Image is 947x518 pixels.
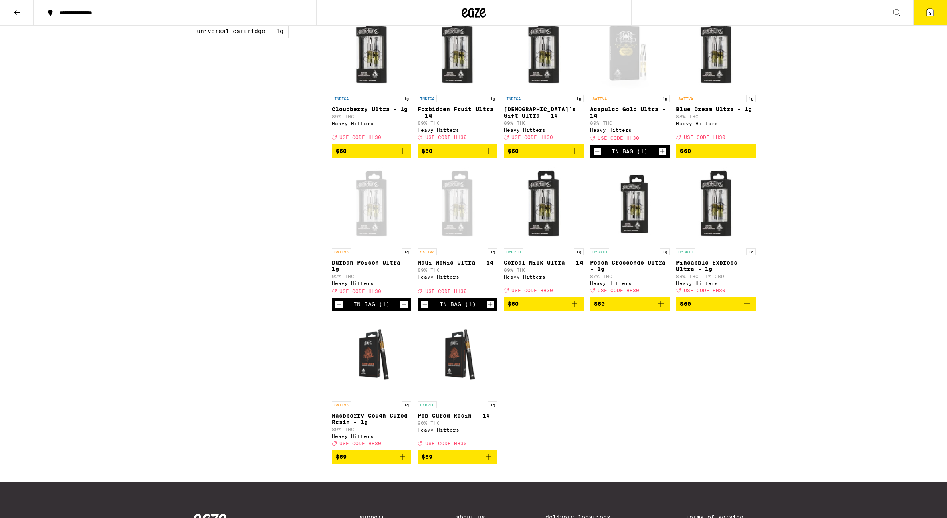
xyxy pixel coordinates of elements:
a: Open page for Cereal Milk Ultra - 1g from Heavy Hitters [504,164,584,297]
p: 1g [574,248,584,255]
a: Open page for Cloudberry Ultra - 1g from Heavy Hitters [332,11,412,144]
p: INDICA [332,95,351,102]
p: 89% THC [418,267,497,273]
span: USE CODE HH30 [339,289,381,294]
div: Heavy Hitters [590,281,670,286]
p: SATIVA [590,95,609,102]
a: Open page for Blue Dream Ultra - 1g from Heavy Hitters [676,11,756,144]
span: USE CODE HH30 [339,441,381,446]
div: Heavy Hitters [418,127,497,133]
button: Add to bag [504,297,584,311]
label: Universal Cartridge - 1g [192,24,289,38]
img: Heavy Hitters - Pineapple Express Ultra - 1g [676,164,756,244]
p: 88% THC [676,114,756,119]
p: HYBRID [590,248,609,255]
p: Durban Poison Ultra - 1g [332,259,412,272]
a: Open page for Maui Wowie Ultra - 1g from Heavy Hitters [418,164,497,298]
p: [DEMOGRAPHIC_DATA]'s Gift Ultra - 1g [504,106,584,119]
span: USE CODE HH30 [598,288,639,293]
div: In Bag (1) [440,301,476,307]
span: USE CODE HH30 [684,288,725,293]
p: 1g [746,248,756,255]
a: Open page for Acapulco Gold Ultra - 1g from Heavy Hitters [590,11,670,145]
button: Decrement [593,147,601,155]
button: Add to bag [590,297,670,311]
span: USE CODE HH30 [511,135,553,140]
button: Decrement [335,300,343,308]
img: Heavy Hitters - Blue Dream Ultra - 1g [676,11,756,91]
div: Heavy Hitters [332,121,412,126]
span: 3 [929,11,931,16]
span: USE CODE HH30 [339,135,381,140]
div: In Bag (1) [353,301,390,307]
button: Add to bag [332,450,412,464]
div: Heavy Hitters [504,127,584,133]
span: USE CODE HH30 [684,135,725,140]
div: Heavy Hitters [332,281,412,286]
button: Add to bag [418,144,497,158]
p: HYBRID [676,248,695,255]
p: SATIVA [676,95,695,102]
a: Open page for Forbidden Fruit Ultra - 1g from Heavy Hitters [418,11,497,144]
button: Add to bag [676,144,756,158]
span: $60 [680,148,691,154]
p: 89% THC [418,120,497,126]
div: Heavy Hitters [504,274,584,279]
button: Increment [400,300,408,308]
p: 1g [488,401,497,408]
p: Maui Wowie Ultra - 1g [418,259,497,266]
p: Cloudberry Ultra - 1g [332,106,412,112]
p: 1g [402,401,411,408]
span: $69 [336,454,347,460]
button: Add to bag [418,450,497,464]
p: HYBRID [504,248,523,255]
div: Heavy Hitters [418,427,497,432]
div: Heavy Hitters [332,434,412,439]
p: 1g [746,95,756,102]
a: Open page for Raspberry Cough Cured Resin - 1g from Heavy Hitters [332,317,412,450]
p: 1g [574,95,584,102]
p: 87% THC [590,274,670,279]
p: 89% THC [504,120,584,126]
p: 1g [488,95,497,102]
img: Heavy Hitters - Forbidden Fruit Ultra - 1g [418,11,497,91]
p: SATIVA [332,248,351,255]
button: Add to bag [676,297,756,311]
p: HYBRID [418,401,437,408]
p: 89% THC [504,267,584,273]
img: Heavy Hitters - Peach Crescendo Ultra - 1g [590,164,670,244]
span: $60 [336,148,347,154]
span: $60 [594,301,605,307]
a: Open page for Pop Cured Resin - 1g from Heavy Hitters [418,317,497,450]
span: $60 [508,301,519,307]
p: 1g [660,248,670,255]
p: 89% THC [332,427,412,432]
p: 88% THC: 1% CBD [676,274,756,279]
p: SATIVA [418,248,437,255]
button: 3 [913,0,947,25]
img: Heavy Hitters - Pop Cured Resin - 1g [418,317,497,397]
p: SATIVA [332,401,351,408]
button: Add to bag [504,144,584,158]
p: 92% THC [332,274,412,279]
p: 1g [402,248,411,255]
button: Decrement [421,300,429,308]
span: USE CODE HH30 [598,136,639,141]
img: Heavy Hitters - God's Gift Ultra - 1g [504,11,584,91]
span: $69 [422,454,432,460]
p: Peach Crescendo Ultra - 1g [590,259,670,272]
img: Heavy Hitters - Cloudberry Ultra - 1g [332,11,412,91]
a: Open page for Pineapple Express Ultra - 1g from Heavy Hitters [676,164,756,297]
img: Heavy Hitters - Raspberry Cough Cured Resin - 1g [332,317,412,397]
span: USE CODE HH30 [425,441,467,446]
p: Acapulco Gold Ultra - 1g [590,106,670,119]
div: Heavy Hitters [676,121,756,126]
p: INDICA [418,95,437,102]
button: Increment [486,300,494,308]
p: Blue Dream Ultra - 1g [676,106,756,112]
a: Open page for God's Gift Ultra - 1g from Heavy Hitters [504,11,584,144]
img: Heavy Hitters - Cereal Milk Ultra - 1g [504,164,584,244]
p: Forbidden Fruit Ultra - 1g [418,106,497,119]
span: USE CODE HH30 [425,289,467,294]
p: 89% THC [590,120,670,126]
